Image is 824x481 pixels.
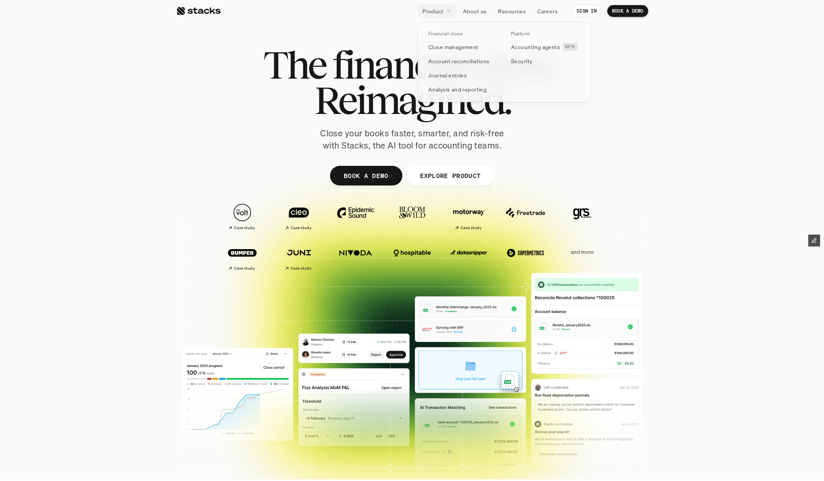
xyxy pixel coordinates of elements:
[572,5,601,17] a: SIGN IN
[537,7,558,15] p: Careers
[424,68,502,82] a: Journal entries
[263,47,326,83] span: The
[511,43,560,51] p: Accounting agents
[506,40,585,54] a: Accounting agentsBETA
[291,266,312,271] h2: Case study
[511,57,532,65] p: Security
[234,226,255,230] h2: Case study
[343,170,388,181] p: BOOK A DEMO
[428,57,490,65] p: Account reconciliations
[424,82,502,96] a: Analysis and reporting
[420,170,481,181] p: EXPLORE PRODUCT
[218,240,267,274] a: Case study
[218,200,267,234] a: Case study
[406,166,494,185] a: EXPLORE PRODUCT
[461,226,481,230] h2: Case study
[444,200,493,234] a: Case study
[428,31,462,37] p: Financial close
[808,235,820,246] button: Edit Framer Content
[275,200,323,234] a: Case study
[493,4,531,18] a: Resources
[558,249,606,255] p: and more
[424,40,502,54] a: Close management
[291,226,312,230] h2: Case study
[458,4,491,18] a: About us
[234,266,255,271] h2: Case study
[612,8,643,14] p: BOOK A DEMO
[565,44,575,49] h2: BETA
[332,47,468,83] span: financial
[511,31,530,37] p: Platform
[93,182,127,187] a: Privacy Policy
[314,127,511,152] p: Close your books faster, smarter, and risk-free with Stacks, the AI tool for accounting teams.
[428,85,487,94] p: Analysis and reporting
[607,5,648,17] a: BOOK A DEMO
[428,43,479,51] p: Close management
[463,7,487,15] p: About us
[498,7,526,15] p: Resources
[533,4,562,18] a: Careers
[506,54,585,68] a: Security
[424,54,502,68] a: Account reconciliations
[422,7,443,15] p: Product
[577,8,597,14] p: SIGN IN
[275,240,323,274] a: Case study
[314,83,510,118] span: Reimagined.
[428,71,467,79] p: Journal entries
[330,166,402,185] a: BOOK A DEMO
